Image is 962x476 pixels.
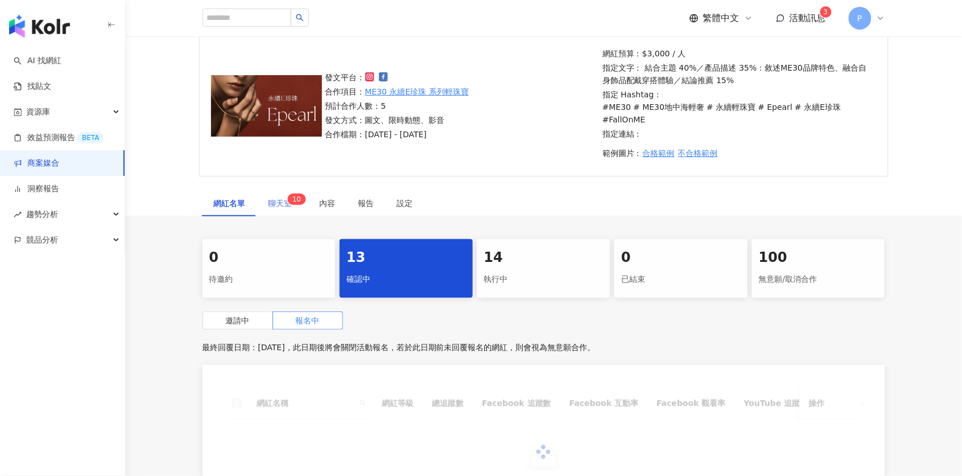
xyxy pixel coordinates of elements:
[26,99,50,125] span: 資源庫
[297,195,302,203] span: 0
[320,197,336,210] div: 內容
[292,195,297,203] span: 1
[707,101,755,113] p: # 永續輕珠寶
[14,55,61,67] a: searchAI 找網紅
[621,248,741,268] div: 0
[602,101,631,113] p: #ME30
[795,101,841,113] p: # 永續E珍珠
[9,15,70,38] img: logo
[703,12,740,24] span: 繁體中文
[288,194,305,205] sup: 10
[602,47,873,60] p: 網紅預算：$3,000 / 人
[642,142,675,165] button: 合格範例
[26,202,58,227] span: 趨勢分析
[296,14,304,22] span: search
[296,316,320,325] span: 報名中
[633,101,704,113] p: # ME30地中海輕奢
[26,227,58,253] span: 競品分析
[325,128,469,141] p: 合作檔期：[DATE] - [DATE]
[759,248,878,268] div: 100
[857,12,862,24] span: P
[325,85,469,98] p: 合作項目：
[602,61,873,87] p: 指定文字： 結合主題 40%／產品描述 35%：敘述ME30品牌特色、融合自身飾品配戴穿搭體驗／結論推薦 15%
[824,8,828,16] span: 3
[643,149,675,158] span: 合格範例
[14,183,59,195] a: 洞察報告
[758,101,793,113] p: # Epearl
[602,128,873,140] p: 指定連結：
[209,270,329,289] div: 待邀約
[820,6,832,18] sup: 3
[358,197,374,210] div: 報告
[226,316,250,325] span: 邀請中
[214,197,246,210] div: 網紅名單
[209,248,329,268] div: 0
[790,13,826,23] span: 活動訊息
[14,81,51,92] a: 找貼文
[269,199,297,207] span: 聊天室
[211,75,322,137] img: ME30 永續E珍珠 系列輕珠寶
[602,113,646,126] p: #FallOnME
[397,197,413,210] div: 設定
[14,211,22,219] span: rise
[759,270,878,289] div: 無意願/取消合作
[484,270,604,289] div: 執行中
[678,142,719,165] button: 不合格範例
[678,149,718,158] span: 不合格範例
[365,85,469,98] a: ME30 永續E珍珠 系列輕珠寶
[203,339,885,356] p: 最終回覆日期：[DATE]，此日期後將會關閉活動報名，若於此日期前未回覆報名的網紅，則會視為無意願合作。
[602,142,873,165] p: 範例圖片：
[484,248,604,268] div: 14
[346,270,466,289] div: 確認中
[602,88,873,126] p: 指定 Hashtag：
[325,71,469,84] p: 發文平台：
[14,158,59,169] a: 商案媒合
[325,114,469,126] p: 發文方式：圖文、限時動態、影音
[621,270,741,289] div: 已結束
[14,132,104,143] a: 效益預測報告BETA
[346,248,466,268] div: 13
[325,100,469,112] p: 預計合作人數：5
